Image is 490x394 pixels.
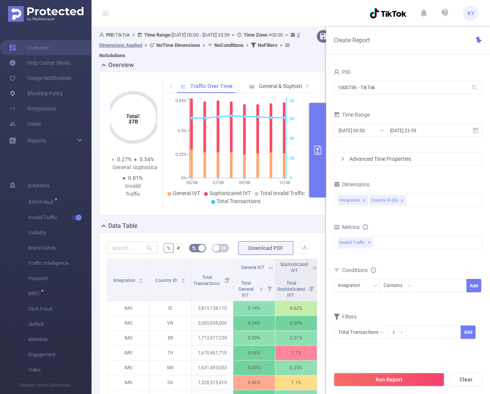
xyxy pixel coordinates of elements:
[241,265,264,270] span: General IVT
[233,360,275,375] p: 0.03%
[342,267,376,273] span: Conditions
[149,301,191,316] p: ID
[217,198,260,204] span: Total Transactions
[191,316,233,330] p: 2,085,858,000
[177,245,180,251] span: #
[466,279,481,292] button: Add
[9,116,41,131] a: Users
[181,277,185,282] div: Sort
[149,331,191,345] p: BR
[106,32,115,38] b: PID:
[173,190,200,196] span: General IVT
[169,83,173,88] i: icon: left
[149,375,191,390] p: SA
[371,195,398,205] div: Country ID (l6)
[192,245,196,250] i: icon: bg-colors
[142,42,149,48] span: >
[28,362,92,378] span: Video
[340,157,345,161] i: icon: right
[28,332,92,347] span: Attention
[334,69,350,75] span: PID
[259,288,263,291] i: icon: caret-down
[28,256,92,271] span: Traffic Intelligence
[461,325,476,339] button: Add
[9,86,63,101] a: Blocking Policy
[122,182,145,198] div: Invalid Traffic
[28,347,92,362] span: Engagement
[334,37,370,44] span: Create Report
[117,156,132,162] span: 0.27%
[275,316,317,330] p: 0.09%
[239,180,250,185] tspan: 09/08
[275,331,317,345] p: 0.21%
[373,283,377,289] i: icon: down
[181,176,186,181] tspan: 0%
[149,346,191,360] p: TH
[233,375,275,390] p: 0.46%
[334,152,482,165] div: icon: rightAdvanced Time Properties
[363,224,368,230] i: icon: info-circle
[129,175,143,181] span: 0.81%
[181,280,185,282] i: icon: caret-down
[289,156,294,161] tspan: 2B
[27,133,46,148] a: Reports
[186,180,197,185] tspan: 05/08
[289,176,292,181] tspan: 0
[133,163,156,171] div: Sophisticated
[362,199,366,203] i: icon: close
[258,42,278,48] b: No Filters
[275,375,317,390] p: 1.1%
[399,330,403,335] i: icon: down
[468,6,474,21] span: KY
[175,152,186,157] tspan: 0.25%
[107,242,157,254] input: Search...
[156,42,200,48] b: No Time Dimensions
[108,61,134,70] h2: Overview
[99,53,125,58] b: No Solutions
[149,316,191,330] p: VN
[289,136,294,141] tspan: 3B
[275,301,317,316] p: 0.62%
[9,55,71,70] a: Help Center (New)
[191,331,233,345] p: 1,713,977,239
[259,286,263,288] i: icon: caret-up
[334,181,370,187] span: Dimensions
[28,291,42,296] span: MRC
[126,113,140,119] tspan: Total:
[193,275,221,286] span: Total Transactions
[338,125,400,136] input: Start date
[178,128,186,133] tspan: 0.5%
[200,42,207,48] span: >
[238,241,293,255] button: Download PDF
[108,346,149,360] p: IMG
[338,195,368,205] li: Integration
[338,238,373,248] span: Invalid Traffic
[113,278,137,283] span: Integration
[191,360,233,375] p: 1,631,493,053
[28,317,92,332] span: Unified
[139,277,143,279] i: icon: caret-up
[139,277,143,282] div: Sort
[27,138,46,144] span: Reports
[259,286,263,290] div: Sort
[450,373,482,386] button: Clear
[28,199,56,205] span: Anti-Fraud
[384,279,408,292] div: Contains
[370,195,406,205] li: Country ID (l6)
[108,316,149,330] p: IMG
[110,163,133,171] div: General
[249,83,255,89] i: icon: bar-chart
[400,199,404,203] i: icon: close
[339,195,360,205] div: Integration
[128,119,138,125] tspan: 37B
[264,276,275,301] i: Filter menu
[230,32,237,38] span: >
[305,83,310,88] i: icon: right
[289,99,294,104] tspan: 6B
[130,32,137,38] span: >
[9,101,56,116] a: Integrations
[277,280,305,298] span: Total Sophisticated IVT
[213,180,224,185] tspan: 07/08
[338,279,366,292] div: Integration
[238,280,254,298] span: Total General IVT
